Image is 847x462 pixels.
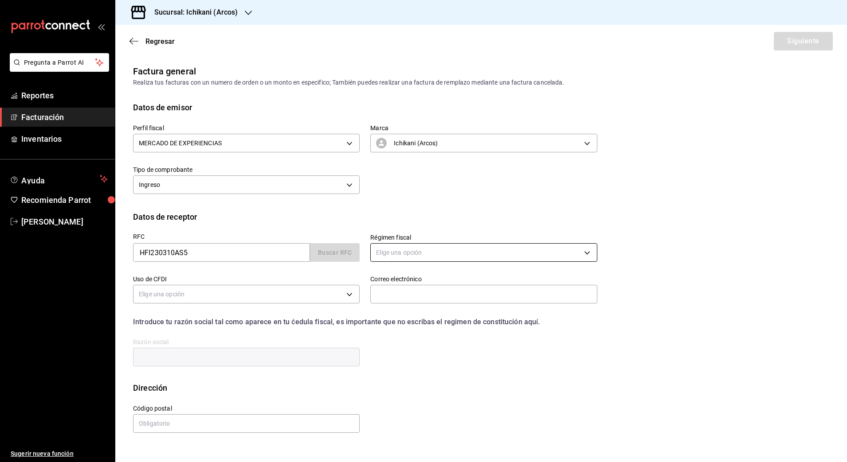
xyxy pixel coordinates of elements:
[133,125,360,131] label: Perfil fiscal
[133,339,360,345] label: Razón social
[133,101,192,113] div: Datos de emisor
[24,58,95,67] span: Pregunta a Parrot AI
[10,53,109,72] button: Pregunta a Parrot AI
[133,276,360,282] label: Uso de CFDI
[133,134,360,152] div: MERCADO DE EXPERIENCIAS
[21,174,96,184] span: Ayuda
[133,414,360,433] input: Obligatorio
[133,382,167,394] div: Dirección
[133,167,360,173] label: Tipo de comprobante
[133,405,360,412] label: Código postal
[129,37,175,46] button: Regresar
[11,449,108,458] span: Sugerir nueva función
[370,276,597,282] label: Correo electrónico
[133,233,360,240] label: RFC
[370,125,597,131] label: Marca
[370,243,597,262] div: Elige una opción
[21,133,108,145] span: Inventarios
[6,64,109,74] a: Pregunta a Parrot AI
[133,78,829,87] div: Realiza tus facturas con un numero de orden o un monto en especifico; También puedes realizar una...
[21,194,108,206] span: Recomienda Parrot
[145,37,175,46] span: Regresar
[21,216,108,228] span: [PERSON_NAME]
[133,65,196,78] div: Factura general
[147,7,238,18] h3: Sucursal: Ichikani (Arcos)
[139,180,160,189] span: Ingreso
[370,234,597,241] label: Régimen fiscal
[133,317,597,327] div: Introduce tu razón social tal como aparece en tu ćedula fiscal, es importante que no escribas el ...
[21,111,108,123] span: Facturación
[394,139,438,148] span: Ichikani (Arcos)
[133,285,360,303] div: Elige una opción
[133,211,197,223] div: Datos de receptor
[98,23,105,30] button: open_drawer_menu
[21,89,108,101] span: Reportes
